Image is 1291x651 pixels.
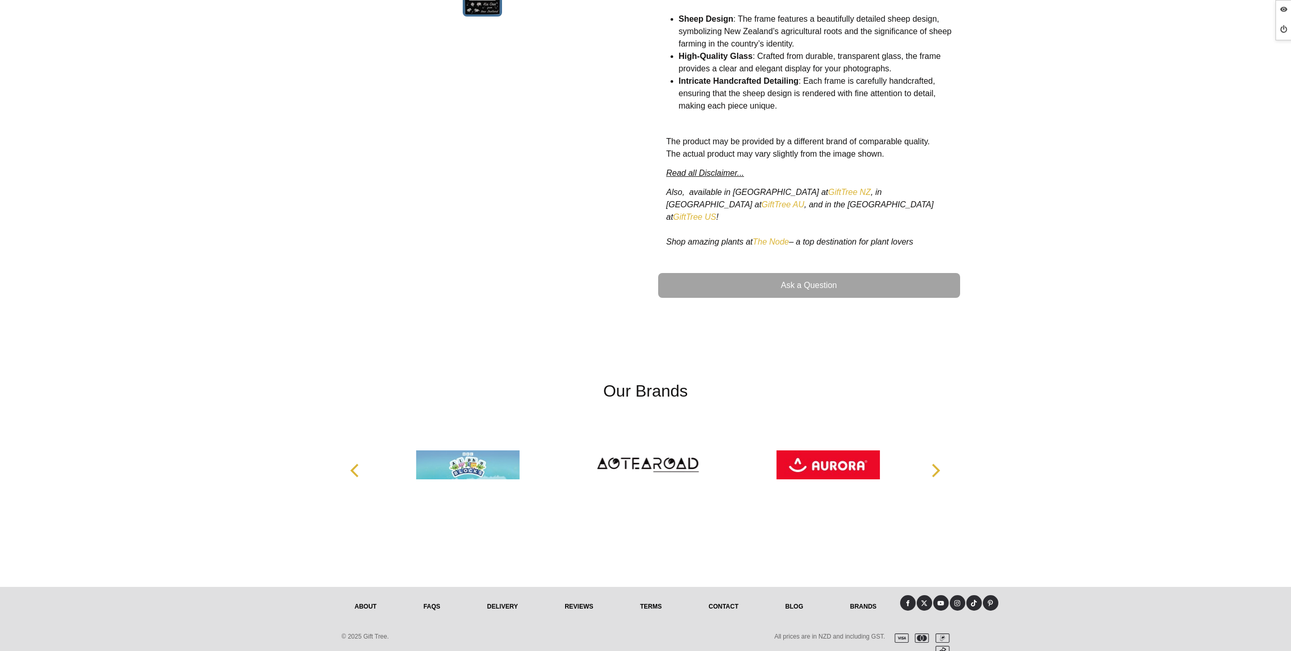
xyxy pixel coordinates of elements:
a: Facebook [900,595,916,611]
a: Brands [827,595,900,618]
em: Also, available in [GEOGRAPHIC_DATA] at , in [GEOGRAPHIC_DATA] at , and in the [GEOGRAPHIC_DATA] ... [666,188,934,246]
a: Contact [685,595,762,618]
li: : Crafted from durable, transparent glass, the frame provides a clear and elegant display for you... [679,50,960,75]
a: About [331,595,400,618]
a: Pinterest [983,595,998,611]
li: : The frame features a beautifully detailed sheep design, symbolizing New Zealand’s agricultural ... [679,13,960,50]
a: Tiktok [966,595,982,611]
strong: Sheep Design [679,14,734,23]
a: Instagram [950,595,965,611]
a: Ask a Question [658,273,960,298]
a: Youtube [933,595,949,611]
button: Next [924,459,947,482]
img: Aotearoad [596,426,700,504]
button: Previous [345,459,368,482]
a: reviews [541,595,617,618]
a: GiftTree AU [762,200,804,209]
img: Aurora World [777,426,880,504]
a: FAQs [400,595,464,618]
h2: Our Brands [340,379,952,403]
img: paypal.svg [931,633,950,643]
strong: High-Quality Glass [679,52,753,60]
a: Read all Disclaimer... [666,169,745,177]
span: © 2025 Gift Tree. [342,633,389,640]
p: The product may be provided by a different brand of comparable quality. The actual product may va... [666,135,952,160]
a: X (Twitter) [917,595,932,611]
img: visa.svg [890,633,909,643]
span: All prices are in NZD and including GST. [774,633,885,640]
a: GiftTree US [673,213,716,221]
img: Alphablocks [416,426,520,504]
a: GiftTree NZ [828,188,871,196]
a: The Node [753,237,789,246]
img: mastercard.svg [910,633,929,643]
strong: Intricate Handcrafted Detailing [679,77,799,85]
a: Terms [617,595,686,618]
a: delivery [464,595,541,618]
li: : Each frame is carefully handcrafted, ensuring that the sheep design is rendered with fine atten... [679,75,960,112]
a: Blog [762,595,827,618]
